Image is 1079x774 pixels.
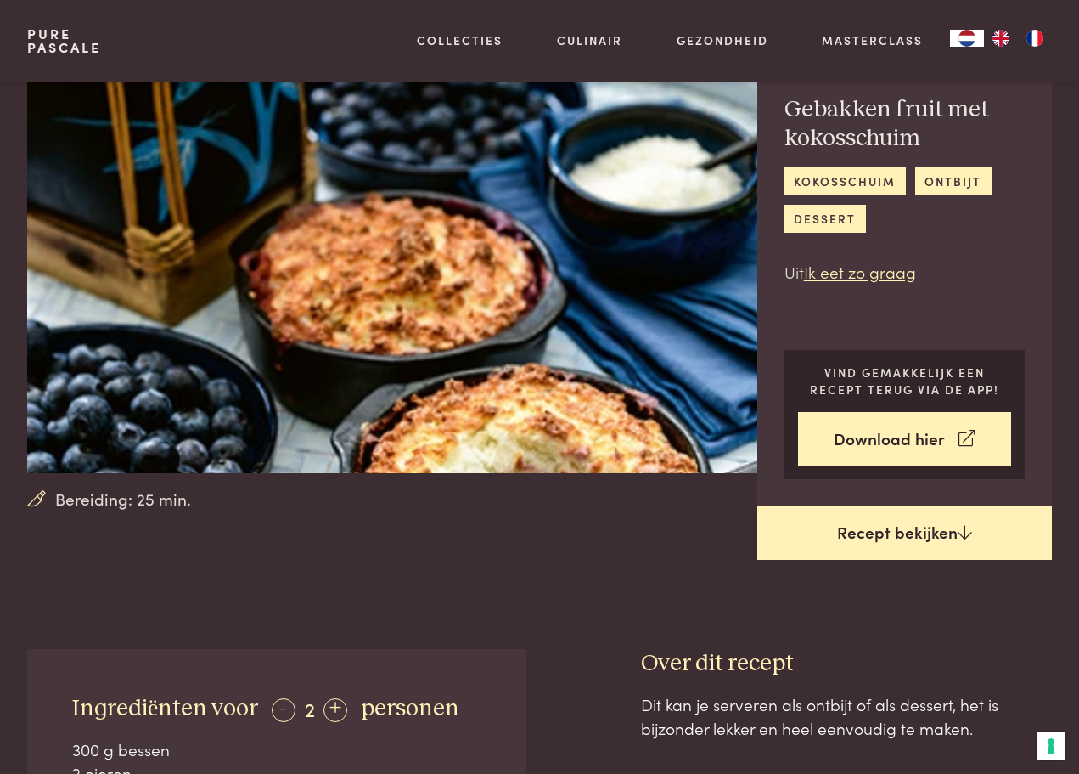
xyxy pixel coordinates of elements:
a: EN [984,30,1018,47]
a: Masterclass [822,31,923,49]
div: 300 g bessen [72,737,480,762]
h2: Gebakken fruit met kokosschuim [784,95,1026,154]
span: 2 [305,694,315,722]
a: Recept bekijken [757,506,1052,560]
h3: Over dit recept [641,649,1052,679]
a: ontbijt [915,167,992,195]
button: Uw voorkeuren voor toestemming voor trackingtechnologieën [1037,732,1065,760]
div: + [323,698,347,722]
span: Bereiding: 25 min. [55,487,191,511]
a: FR [1018,30,1052,47]
a: Ik eet zo graag [804,260,916,283]
aside: Language selected: Nederlands [950,30,1052,47]
a: NL [950,30,984,47]
div: Dit kan je serveren als ontbijt of als dessert, het is bijzonder lekker en heel eenvoudig te maken. [641,692,1052,741]
a: dessert [784,205,866,233]
img: Gebakken fruit met kokosschuim [27,16,789,473]
p: Uit [784,260,1026,285]
a: Collecties [417,31,503,49]
div: - [272,698,295,722]
a: PurePascale [27,27,101,54]
a: kokosschuim [784,167,906,195]
div: Language [950,30,984,47]
ul: Language list [984,30,1052,47]
a: Gezondheid [677,31,768,49]
p: Vind gemakkelijk een recept terug via de app! [798,364,1012,398]
span: Ingrediënten voor [72,697,258,720]
span: personen [361,697,459,720]
a: Culinair [557,31,622,49]
a: Download hier [798,412,1012,466]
